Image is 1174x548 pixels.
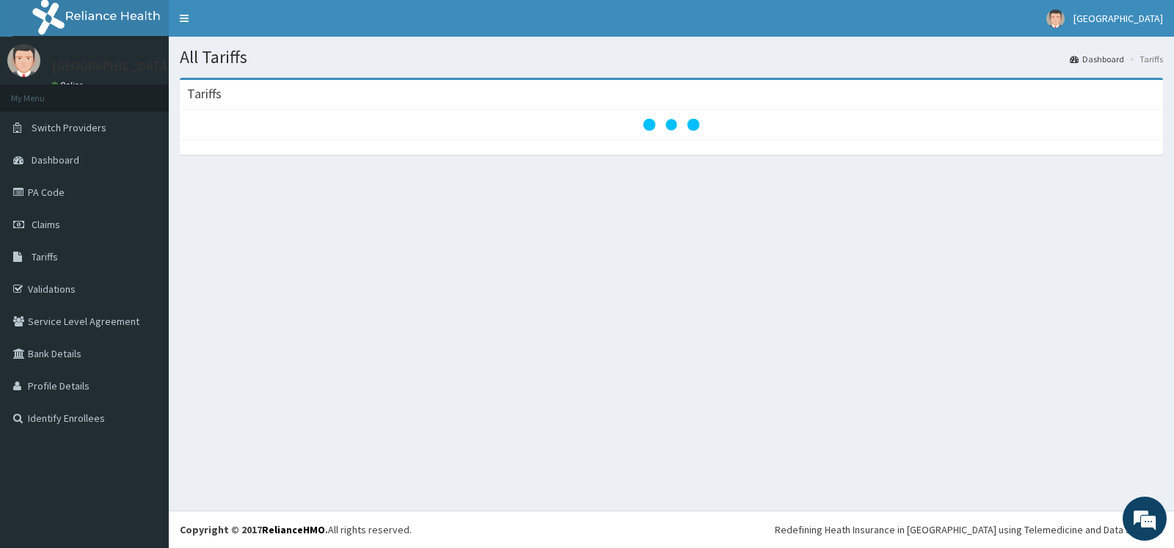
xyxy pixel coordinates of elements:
a: Online [51,80,87,90]
h3: Tariffs [187,87,222,101]
img: User Image [1046,10,1065,28]
footer: All rights reserved. [169,511,1174,548]
svg: audio-loading [642,95,701,154]
span: Claims [32,218,60,231]
img: User Image [7,44,40,77]
li: Tariffs [1126,53,1163,65]
a: RelianceHMO [262,523,325,536]
span: [GEOGRAPHIC_DATA] [1073,12,1163,25]
strong: Copyright © 2017 . [180,523,328,536]
span: Tariffs [32,250,58,263]
div: Redefining Heath Insurance in [GEOGRAPHIC_DATA] using Telemedicine and Data Science! [775,522,1163,537]
span: Dashboard [32,153,79,167]
h1: All Tariffs [180,48,1163,67]
a: Dashboard [1070,53,1124,65]
span: Switch Providers [32,121,106,134]
p: [GEOGRAPHIC_DATA] [51,59,172,73]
